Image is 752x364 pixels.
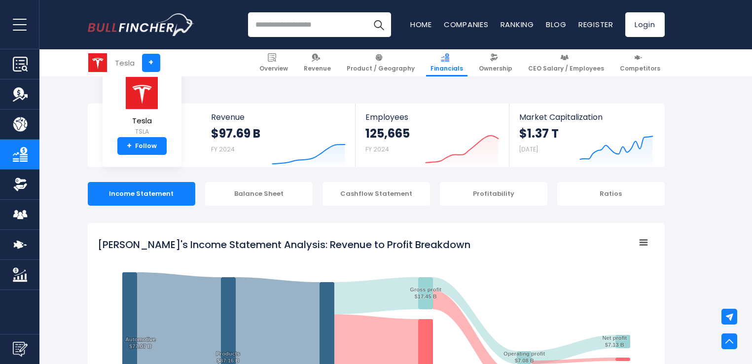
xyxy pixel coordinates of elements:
tspan: [PERSON_NAME]'s Income Statement Analysis: Revenue to Profit Breakdown [98,238,470,252]
strong: $1.37 T [519,126,559,141]
span: Revenue [304,65,331,73]
div: Profitability [440,182,547,206]
a: Competitors [615,49,665,76]
a: Login [625,12,665,37]
small: TSLA [125,127,159,136]
strong: $97.69 B [211,126,260,141]
small: [DATE] [519,145,538,153]
a: Blog [546,19,567,30]
span: Financials [430,65,463,73]
strong: + [127,142,132,150]
div: Income Statement [88,182,195,206]
span: Revenue [211,112,346,122]
img: TSLA logo [125,76,159,109]
span: Tesla [125,117,159,125]
img: Bullfincher logo [88,13,194,36]
text: Products $87.16 B [216,351,240,364]
text: Operating profit $7.08 B [503,351,545,364]
a: Home [410,19,432,30]
span: Overview [259,65,288,73]
a: Revenue [299,49,335,76]
span: Ownership [479,65,512,73]
span: Product / Geography [347,65,415,73]
a: Ownership [474,49,517,76]
strong: 125,665 [365,126,410,141]
a: Companies [444,19,489,30]
a: Revenue $97.69 B FY 2024 [201,104,356,167]
text: Automotive $77.07 B [125,336,156,349]
img: Ownership [13,177,28,192]
a: +Follow [117,137,167,155]
span: Employees [365,112,499,122]
button: Search [366,12,391,37]
a: + [142,54,160,72]
text: Gross profit $17.45 B [410,287,441,299]
text: Net profit $7.13 B [602,335,627,348]
a: Product / Geography [342,49,419,76]
div: Cashflow Statement [322,182,430,206]
div: Tesla [115,57,135,69]
span: Market Capitalization [519,112,653,122]
div: Balance Sheet [205,182,313,206]
a: Ranking [501,19,534,30]
a: CEO Salary / Employees [524,49,609,76]
span: CEO Salary / Employees [528,65,604,73]
a: Tesla TSLA [124,76,160,138]
div: Ratios [557,182,665,206]
a: Register [578,19,613,30]
a: Market Capitalization $1.37 T [DATE] [509,104,663,167]
small: FY 2024 [365,145,389,153]
a: Financials [426,49,467,76]
img: TSLA logo [88,53,107,72]
small: FY 2024 [211,145,235,153]
a: Employees 125,665 FY 2024 [356,104,509,167]
a: Overview [255,49,292,76]
span: Competitors [620,65,660,73]
a: Go to homepage [88,13,194,36]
